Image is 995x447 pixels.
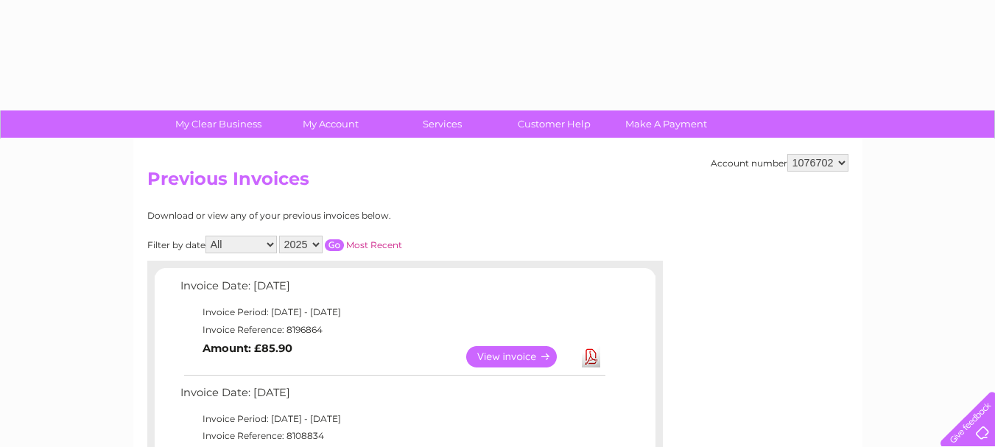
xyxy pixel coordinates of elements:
td: Invoice Date: [DATE] [177,383,608,410]
a: My Account [270,110,391,138]
a: View [466,346,574,367]
td: Invoice Reference: 8108834 [177,427,608,445]
td: Invoice Reference: 8196864 [177,321,608,339]
div: Filter by date [147,236,534,253]
b: Amount: £85.90 [203,342,292,355]
td: Invoice Period: [DATE] - [DATE] [177,303,608,321]
a: My Clear Business [158,110,279,138]
a: Customer Help [493,110,615,138]
a: Services [382,110,503,138]
div: Account number [711,154,848,172]
div: Download or view any of your previous invoices below. [147,211,534,221]
a: Download [582,346,600,367]
h2: Previous Invoices [147,169,848,197]
a: Make A Payment [605,110,727,138]
td: Invoice Period: [DATE] - [DATE] [177,410,608,428]
a: Most Recent [346,239,402,250]
td: Invoice Date: [DATE] [177,276,608,303]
